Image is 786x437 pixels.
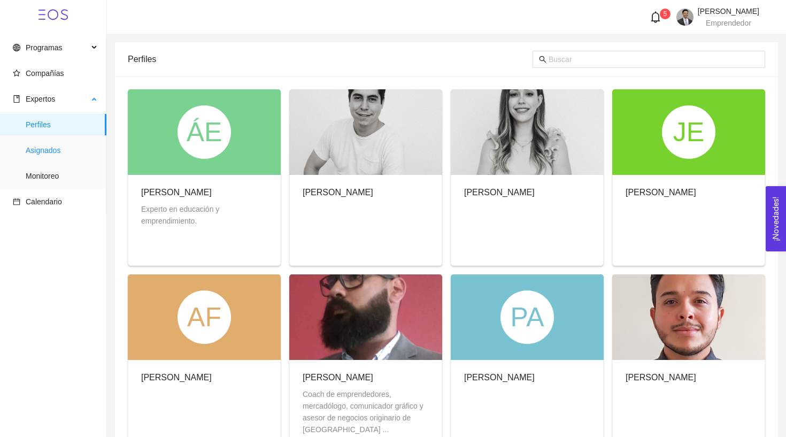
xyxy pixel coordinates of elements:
span: Compañías [26,69,64,78]
span: global [13,44,20,51]
img: 1742662809930-Copia%20de%20Yo%20mero.jpg [676,9,693,26]
div: AF [178,290,231,344]
span: star [13,70,20,77]
div: [PERSON_NAME] [303,186,373,199]
span: Monitoreo [26,165,98,187]
div: Experto en educación y emprendimiento. [141,203,267,227]
div: [PERSON_NAME] [464,186,535,199]
sup: 5 [660,9,671,19]
div: [PERSON_NAME] [626,371,696,384]
div: [PERSON_NAME] [141,371,212,384]
div: JE [662,105,715,159]
div: ÁE [178,105,231,159]
span: Calendario [26,197,62,206]
button: Open Feedback Widget [766,186,786,251]
span: Asignados [26,140,98,161]
span: 5 [664,10,667,18]
span: Expertos [26,95,55,103]
span: search [539,56,546,63]
span: bell [650,11,661,23]
span: book [13,95,20,103]
span: Perfiles [26,114,98,135]
span: Programas [26,43,62,52]
div: [PERSON_NAME] [303,371,429,384]
span: calendar [13,198,20,205]
div: [PERSON_NAME] [141,186,267,199]
div: Perfiles [128,44,533,74]
input: Buscar [549,53,759,65]
span: [PERSON_NAME] [698,7,759,16]
div: PA [500,290,554,344]
div: [PERSON_NAME] [464,371,535,384]
div: Coach de emprendedores, mercadólogo, comunicador gráfico y asesor de negocios originario de [GEOG... [303,388,429,435]
span: Emprendedor [706,19,751,27]
div: [PERSON_NAME] [626,186,696,199]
